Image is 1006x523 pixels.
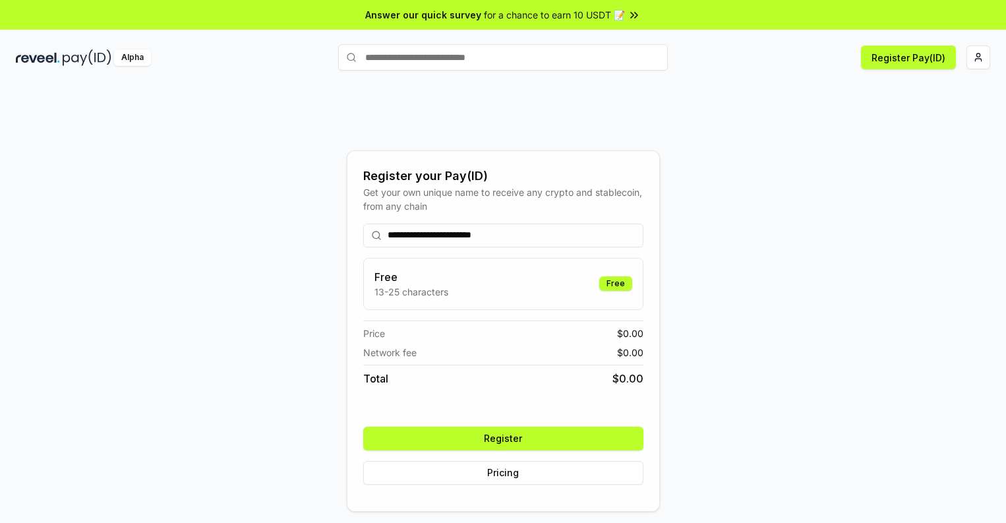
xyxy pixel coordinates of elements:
[363,427,643,450] button: Register
[484,8,625,22] span: for a chance to earn 10 USDT 📝
[16,49,60,66] img: reveel_dark
[363,326,385,340] span: Price
[114,49,151,66] div: Alpha
[363,346,417,359] span: Network fee
[861,46,956,69] button: Register Pay(ID)
[612,371,643,386] span: $ 0.00
[363,371,388,386] span: Total
[363,185,643,213] div: Get your own unique name to receive any crypto and stablecoin, from any chain
[617,326,643,340] span: $ 0.00
[363,461,643,485] button: Pricing
[617,346,643,359] span: $ 0.00
[599,276,632,291] div: Free
[63,49,111,66] img: pay_id
[374,269,448,285] h3: Free
[374,285,448,299] p: 13-25 characters
[363,167,643,185] div: Register your Pay(ID)
[365,8,481,22] span: Answer our quick survey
